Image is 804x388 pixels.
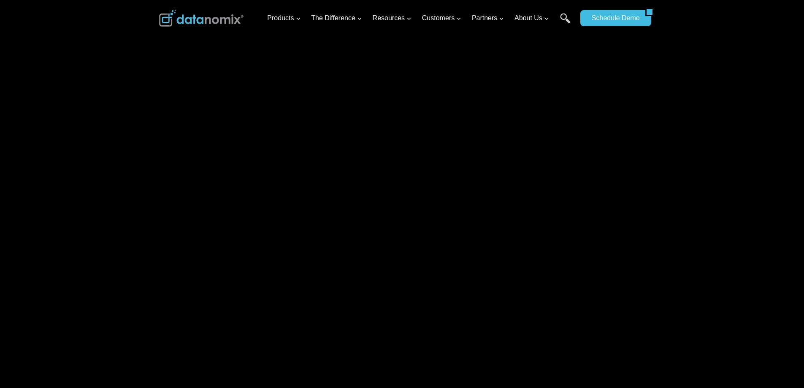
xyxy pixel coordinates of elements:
span: About Us [514,13,549,24]
a: Search [560,13,571,32]
a: Schedule Demo [580,10,645,26]
nav: Primary Navigation [264,5,576,32]
span: The Difference [311,13,362,24]
span: Resources [373,13,411,24]
img: Datanomix [159,10,244,27]
span: Partners [472,13,504,24]
span: Products [267,13,300,24]
span: Customers [422,13,461,24]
